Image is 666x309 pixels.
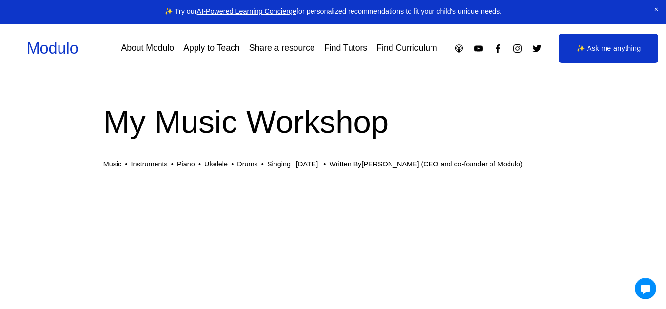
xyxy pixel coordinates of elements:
a: Singing [267,160,291,168]
div: Move To ... [4,65,662,74]
div: Rename [4,57,662,65]
a: Share a resource [249,40,315,57]
a: Drums [237,160,257,168]
div: Sort A > Z [4,4,662,13]
h1: My Music Workshop [103,100,563,144]
a: Ukelele [204,160,228,168]
a: Twitter [532,43,542,54]
a: Modulo [27,40,78,57]
a: Apply to Teach [183,40,239,57]
a: Piano [177,160,195,168]
div: Sort New > Old [4,13,662,21]
a: ✨ Ask me anything [559,34,658,63]
a: Facebook [493,43,503,54]
a: YouTube [473,43,484,54]
div: Move To ... [4,21,662,30]
a: About Modulo [121,40,174,57]
a: Find Curriculum [376,40,437,57]
div: Sign out [4,48,662,57]
a: [PERSON_NAME] (CEO and co-founder of Modulo) [361,160,522,168]
a: Find Tutors [324,40,367,57]
div: Written By [330,160,523,168]
div: Delete [4,30,662,39]
a: Instruments [131,160,168,168]
a: Music [103,160,122,168]
span: [DATE] [296,160,318,168]
div: Options [4,39,662,48]
a: Apple Podcasts [454,43,464,54]
a: Instagram [512,43,523,54]
a: AI-Powered Learning Concierge [197,7,296,15]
